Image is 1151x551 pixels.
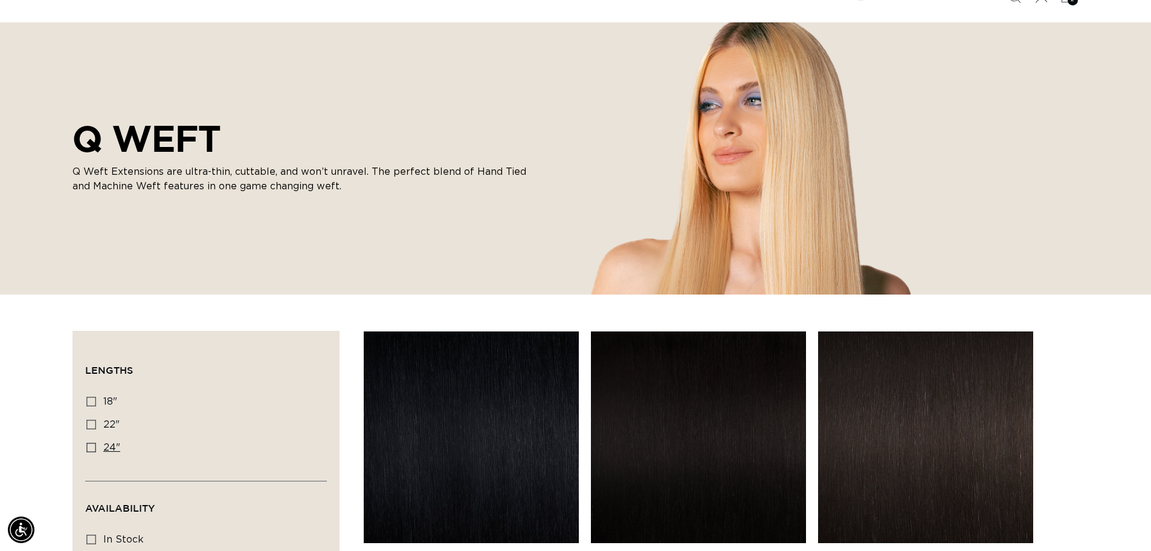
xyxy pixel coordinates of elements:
[103,535,144,544] span: In stock
[73,165,532,194] p: Q Weft Extensions are ultra-thin, cuttable, and won’t unravel. The perfect blend of Hand Tied and...
[85,481,327,525] summary: Availability (0 selected)
[85,344,327,387] summary: Lengths (0 selected)
[103,397,117,406] span: 18"
[103,443,120,452] span: 24"
[73,117,532,160] h2: Q WEFT
[85,503,155,514] span: Availability
[8,517,34,543] div: Accessibility Menu
[103,420,120,429] span: 22"
[85,365,133,376] span: Lengths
